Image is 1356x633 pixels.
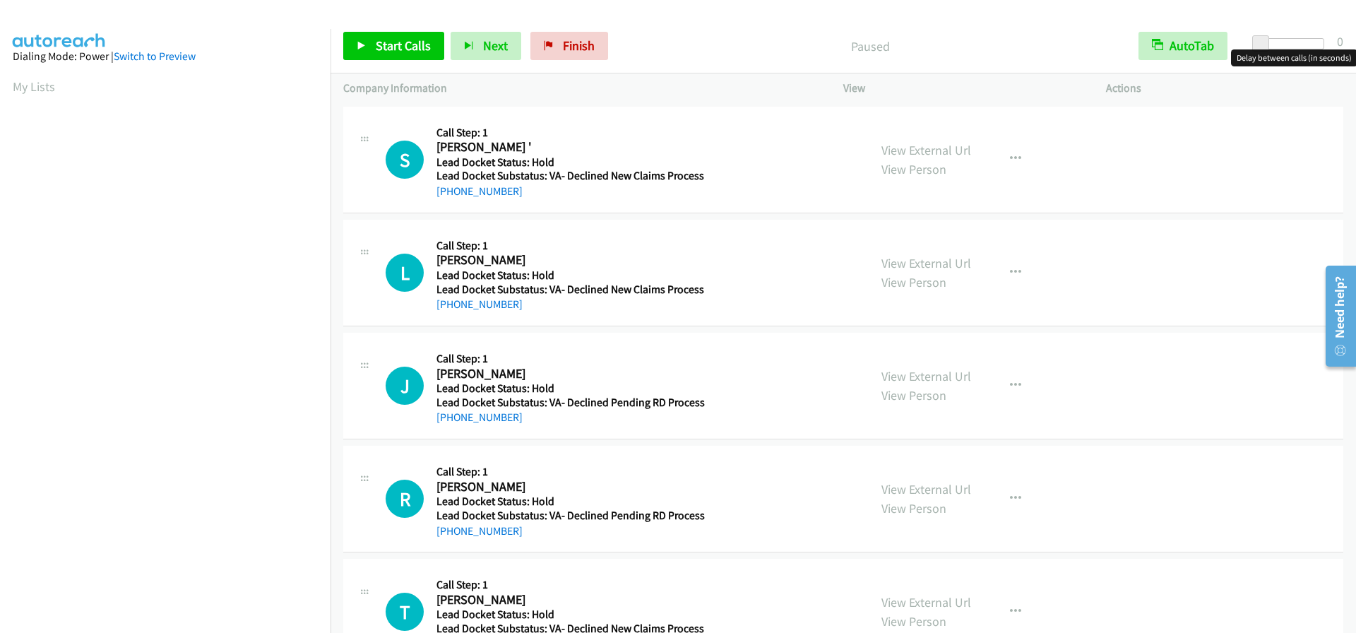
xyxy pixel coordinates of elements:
span: Start Calls [376,37,431,54]
h5: Call Step: 1 [436,578,704,592]
button: AutoTab [1138,32,1227,60]
a: Switch to Preview [114,49,196,63]
a: View External Url [881,142,971,158]
h5: Lead Docket Substatus: VA- Declined New Claims Process [436,169,704,183]
a: View Person [881,500,946,516]
a: View External Url [881,368,971,384]
h5: Lead Docket Substatus: VA- Declined New Claims Process [436,283,704,297]
h1: L [386,254,424,292]
h5: Lead Docket Substatus: VA- Declined Pending RD Process [436,509,705,523]
h2: [PERSON_NAME] [436,366,699,382]
h2: [PERSON_NAME] [436,592,699,608]
p: Company Information [343,80,818,97]
h1: J [386,367,424,405]
a: View Person [881,387,946,403]
h1: T [386,593,424,631]
a: [PHONE_NUMBER] [436,184,523,198]
h5: Lead Docket Status: Hold [436,608,704,622]
div: 0 [1337,32,1343,51]
h2: [PERSON_NAME] ' [436,139,699,155]
a: [PHONE_NUMBER] [436,410,523,424]
a: View Person [881,613,946,629]
h1: R [386,480,424,518]
h5: Lead Docket Status: Hold [436,268,704,283]
h5: Lead Docket Status: Hold [436,495,705,509]
h5: Call Step: 1 [436,126,704,140]
h2: [PERSON_NAME] [436,479,699,495]
p: Actions [1106,80,1343,97]
span: Next [483,37,508,54]
p: View [843,80,1081,97]
a: View External Url [881,255,971,271]
button: Next [451,32,521,60]
h5: Call Step: 1 [436,352,705,366]
h5: Lead Docket Status: Hold [436,381,705,396]
a: My Lists [13,78,55,95]
a: View Person [881,274,946,290]
a: View External Url [881,481,971,497]
a: Finish [530,32,608,60]
a: [PHONE_NUMBER] [436,524,523,538]
h5: Lead Docket Substatus: VA- Declined Pending RD Process [436,396,705,410]
h2: [PERSON_NAME] [436,252,699,268]
div: The call is yet to be attempted [386,480,424,518]
p: Paused [627,37,1113,56]
div: The call is yet to be attempted [386,141,424,179]
div: The call is yet to be attempted [386,367,424,405]
span: Finish [563,37,595,54]
a: View Person [881,161,946,177]
a: Start Calls [343,32,444,60]
div: The call is yet to be attempted [386,593,424,631]
div: The call is yet to be attempted [386,254,424,292]
div: Dialing Mode: Power | [13,48,318,65]
a: [PHONE_NUMBER] [436,297,523,311]
h5: Call Step: 1 [436,239,704,253]
iframe: Resource Center [1315,260,1356,372]
a: View External Url [881,594,971,610]
h5: Call Step: 1 [436,465,705,479]
h1: S [386,141,424,179]
h5: Lead Docket Status: Hold [436,155,704,170]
